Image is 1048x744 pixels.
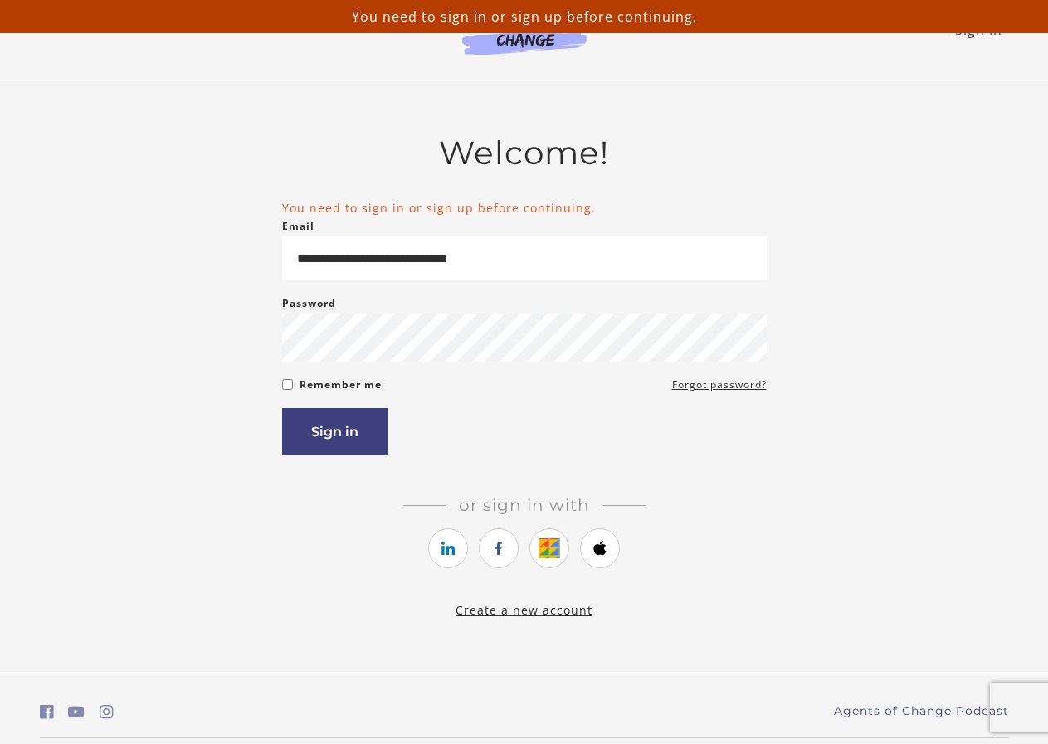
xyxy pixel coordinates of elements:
img: Agents of Change Logo [445,17,604,55]
a: Forgot password? [672,375,767,395]
label: Remember me [300,375,382,395]
label: Password [282,294,336,314]
span: Or sign in with [446,495,603,515]
a: https://courses.thinkific.com/users/auth/linkedin?ss%5Breferral%5D=&ss%5Buser_return_to%5D=%2Fcou... [428,528,468,568]
li: You need to sign in or sign up before continuing. [282,199,767,216]
a: https://courses.thinkific.com/users/auth/google?ss%5Breferral%5D=&ss%5Buser_return_to%5D=%2Fcours... [529,528,569,568]
i: https://www.facebook.com/groups/aswbtestprep (Open in a new window) [40,704,54,720]
a: Create a new account [456,602,592,618]
label: Email [282,216,314,236]
p: You need to sign in or sign up before continuing. [7,7,1041,27]
a: https://www.facebook.com/groups/aswbtestprep (Open in a new window) [40,700,54,724]
i: https://www.instagram.com/agentsofchangeprep/ (Open in a new window) [100,704,114,720]
a: https://courses.thinkific.com/users/auth/facebook?ss%5Breferral%5D=&ss%5Buser_return_to%5D=%2Fcou... [479,528,519,568]
a: Agents of Change Podcast [834,703,1009,720]
a: https://courses.thinkific.com/users/auth/apple?ss%5Breferral%5D=&ss%5Buser_return_to%5D=%2Fcourse... [580,528,620,568]
i: https://www.youtube.com/c/AgentsofChangeTestPrepbyMeaganMitchell (Open in a new window) [68,704,85,720]
a: https://www.instagram.com/agentsofchangeprep/ (Open in a new window) [100,700,114,724]
a: https://www.youtube.com/c/AgentsofChangeTestPrepbyMeaganMitchell (Open in a new window) [68,700,85,724]
button: Sign in [282,408,388,455]
h2: Welcome! [282,134,767,173]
